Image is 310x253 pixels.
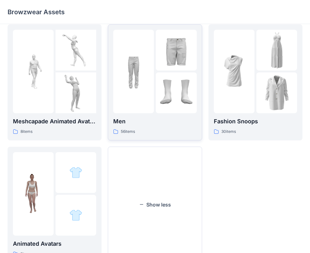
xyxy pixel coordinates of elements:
img: folder 1 [13,173,54,214]
img: folder 2 [256,30,297,71]
img: folder 1 [214,51,254,92]
p: Men [113,117,196,126]
p: Browzwear Assets [8,8,65,16]
img: folder 3 [56,72,96,113]
img: folder 1 [13,51,54,92]
img: folder 1 [113,51,154,92]
p: 8 items [20,128,32,135]
a: folder 1folder 2folder 3Fashion Snoops30items [208,24,302,140]
img: folder 2 [69,166,82,179]
a: folder 1folder 2folder 3Men56items [108,24,202,140]
p: Animated Avatars [13,239,96,248]
a: folder 1folder 2folder 3Meshcapade Animated Avatars8items [8,24,102,140]
img: folder 3 [156,72,196,113]
p: Fashion Snoops [214,117,297,126]
p: Meshcapade Animated Avatars [13,117,96,126]
img: folder 2 [156,30,196,71]
p: 56 items [121,128,135,135]
p: 30 items [221,128,236,135]
img: folder 3 [69,209,82,222]
img: folder 3 [256,72,297,113]
img: folder 2 [56,30,96,71]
